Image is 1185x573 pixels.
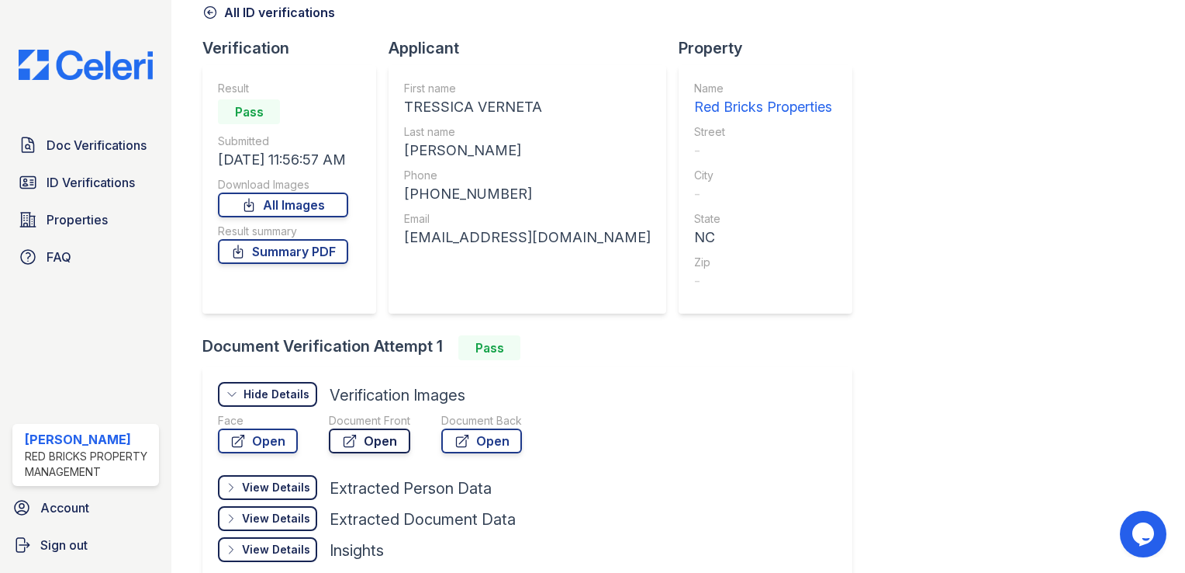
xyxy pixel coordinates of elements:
div: [PERSON_NAME] [404,140,651,161]
img: CE_Logo_Blue-a8612792a0a2168367f1c8372b55b34899dd931a85d93a1a3d3e32e68fde9ad4.png [6,50,165,80]
div: - [694,270,832,292]
a: All Images [218,193,348,217]
div: NC [694,227,832,248]
div: Street [694,124,832,140]
div: City [694,168,832,183]
div: Zip [694,255,832,270]
span: Doc Verifications [47,136,147,155]
a: Doc Verifications [12,130,159,161]
div: Document Verification Attempt 1 [202,335,865,360]
div: First name [404,81,651,96]
div: Document Back [441,413,522,429]
div: Phone [404,168,651,183]
div: Hide Details [244,387,309,402]
a: All ID verifications [202,3,335,22]
a: Sign out [6,530,165,561]
iframe: chat widget [1120,511,1169,557]
div: Email [404,211,651,227]
div: State [694,211,832,227]
div: [DATE] 11:56:57 AM [218,149,348,171]
div: Red Bricks Properties [694,96,832,118]
div: Download Images [218,177,348,193]
div: Result [218,81,348,96]
div: Extracted Person Data [330,477,492,499]
a: Name Red Bricks Properties [694,81,832,118]
div: Verification Images [330,384,465,406]
a: Summary PDF [218,239,348,264]
a: FAQ [12,241,159,273]
div: Insights [330,540,384,561]
div: Pass [458,335,520,360]
div: Face [218,413,298,429]
div: Result summary [218,224,348,239]
div: [PHONE_NUMBER] [404,183,651,205]
a: Open [329,429,410,453]
div: Extracted Document Data [330,509,516,530]
div: - [694,183,832,205]
span: Sign out [40,536,88,554]
div: View Details [242,511,310,526]
div: Pass [218,99,280,124]
div: View Details [242,480,310,495]
div: Submitted [218,134,348,149]
div: Property [679,37,865,59]
a: Properties [12,204,159,235]
div: TRESSICA VERNETA [404,96,651,118]
div: View Details [242,542,310,557]
a: Open [218,429,298,453]
span: ID Verifications [47,173,135,192]
div: - [694,140,832,161]
span: Account [40,498,89,517]
span: FAQ [47,248,71,266]
a: ID Verifications [12,167,159,198]
div: Document Front [329,413,410,429]
div: Applicant [389,37,679,59]
div: Name [694,81,832,96]
div: Verification [202,37,389,59]
div: [PERSON_NAME] [25,430,153,449]
a: Account [6,492,165,523]
div: [EMAIL_ADDRESS][DOMAIN_NAME] [404,227,651,248]
div: Last name [404,124,651,140]
a: Open [441,429,522,453]
div: Red Bricks Property Management [25,449,153,480]
span: Properties [47,210,108,229]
